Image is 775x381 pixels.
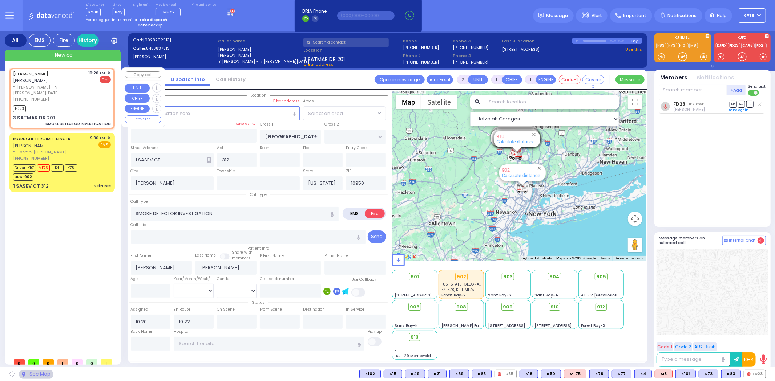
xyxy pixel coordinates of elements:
a: 902 [502,167,510,173]
div: 902 [455,273,468,281]
a: MORDCHE EFROIM F. SINGER [13,136,70,142]
span: Joel Weiss [673,107,705,112]
span: 0 [72,359,83,365]
input: Search a contact [303,38,389,47]
div: K50 [541,370,561,378]
span: 912 [597,303,605,311]
span: BUS-902 [13,173,33,181]
div: M8 [655,370,673,378]
div: K78 [589,370,609,378]
div: BLS [428,370,447,378]
span: - [441,317,444,323]
label: EMS [344,209,365,218]
span: Driver-K101 [13,164,36,172]
a: K101 [678,43,689,48]
span: - [395,317,397,323]
a: Send again [730,108,749,112]
label: Floor [303,145,312,151]
label: Entry Code [346,145,367,151]
input: Search location here [131,106,300,120]
span: - [534,312,537,317]
span: Location [247,93,270,98]
img: red-radio-icon.svg [498,372,501,376]
a: Calculate distance [502,173,540,178]
span: 1 [101,359,112,365]
span: - [488,282,490,287]
label: Lines [113,3,125,7]
span: Notifications [667,12,697,19]
button: Drag Pegman onto the map to open Street View [628,238,642,252]
span: Alert [592,12,602,19]
input: Search location [484,95,619,109]
button: Notifications [697,74,735,82]
button: ALS-Rush [693,342,717,351]
div: SMOKE DETECTOR INVESTIGATION [45,121,111,127]
div: BLS [520,370,538,378]
label: Street Address [131,145,159,151]
span: - [534,282,537,287]
button: Close [529,127,536,134]
span: Internal Chat [729,238,756,243]
span: - [581,282,584,287]
span: 906 [410,303,420,311]
span: 0 [43,359,54,365]
span: ר' [PERSON_NAME] - ר' [PERSON_NAME][DATE] [13,84,86,96]
div: BLS [472,370,492,378]
span: - [488,312,490,317]
div: 1 SASEV CT 312 [13,183,49,190]
label: Fire units on call [191,3,219,7]
strong: Take backup [138,22,163,28]
a: 910 [497,134,504,139]
label: [PHONE_NUMBER] [453,45,489,50]
span: Important [623,12,646,19]
label: Caller: [133,45,216,52]
span: - [395,282,397,287]
span: - [395,312,397,317]
span: - [395,348,397,353]
button: Send [368,230,386,243]
div: K15 [384,370,402,378]
span: [PERSON_NAME] [13,77,48,83]
div: FD55 [495,370,517,378]
span: [0928202513] [143,37,171,43]
div: K77 [612,370,631,378]
label: Cross 2 [324,122,339,127]
span: - [441,312,444,317]
button: Covered [582,75,604,84]
span: members [232,255,250,261]
label: [PERSON_NAME] [218,46,301,53]
div: BLS [721,370,741,378]
button: Map camera controls [628,212,642,226]
span: 0 [28,359,39,365]
span: ר' ליפא - ר' [PERSON_NAME] [13,149,88,155]
div: K83 [721,370,741,378]
span: 0 [86,359,97,365]
button: Internal Chat 4 [722,236,766,245]
button: Members [661,74,688,82]
a: FD23 [673,101,685,107]
span: Phone 4 [453,53,500,59]
button: UNIT [468,75,488,84]
span: 9:36 AM [90,135,105,141]
div: ALS KJ [655,370,673,378]
span: K4, K78, K101, MF75 [441,287,474,292]
a: CAR6 [741,43,755,48]
span: 913 [411,333,419,341]
button: Close [536,165,543,172]
div: Year/Month/Week/Day [174,276,214,282]
button: Message [615,75,645,84]
div: See map [19,370,53,379]
span: ✕ [108,70,111,76]
img: message.svg [538,13,544,18]
button: Close [530,130,537,137]
label: Cross 1 [260,122,273,127]
label: Assigned [131,307,149,312]
span: 1 [57,359,68,365]
span: MF75 [37,164,50,172]
button: Close [530,131,537,138]
label: Call Type [131,199,148,205]
img: red-radio-icon.svg [747,372,751,376]
button: Code 2 [674,342,692,351]
div: BLS [612,370,631,378]
button: CHIEF [502,75,522,84]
